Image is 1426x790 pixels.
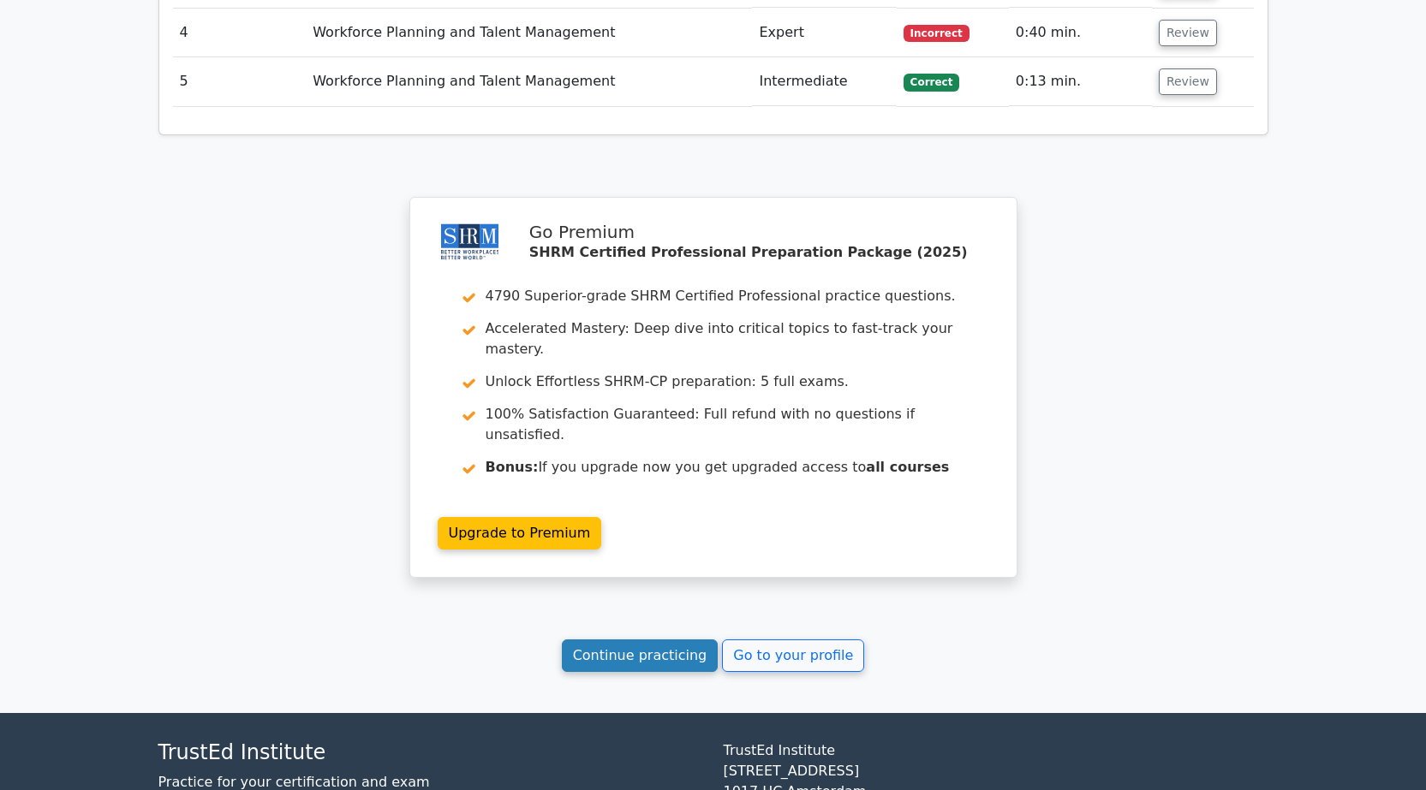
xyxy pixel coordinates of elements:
[904,25,970,42] span: Incorrect
[722,639,864,672] a: Go to your profile
[158,774,430,790] a: Practice for your certification and exam
[158,740,703,765] h4: TrustEd Institute
[1009,9,1152,57] td: 0:40 min.
[306,57,752,106] td: Workforce Planning and Talent Management
[562,639,719,672] a: Continue practicing
[306,9,752,57] td: Workforce Planning and Talent Management
[173,9,307,57] td: 4
[1159,68,1217,95] button: Review
[904,74,959,91] span: Correct
[173,57,307,106] td: 5
[752,57,896,106] td: Intermediate
[438,517,602,549] a: Upgrade to Premium
[752,9,896,57] td: Expert
[1159,20,1217,46] button: Review
[1009,57,1152,106] td: 0:13 min.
